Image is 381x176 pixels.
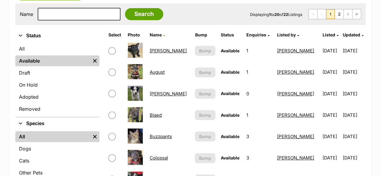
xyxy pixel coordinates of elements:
a: On Hold [15,79,99,90]
a: Listed [322,32,338,37]
span: Bump [199,133,211,140]
a: Dogs [15,143,99,154]
button: Bump [195,131,215,141]
a: Cats [15,155,99,166]
a: Colossal [150,155,168,161]
td: 1 [244,62,274,82]
strong: 22 [283,12,288,17]
td: 1 [244,105,274,125]
span: Bump [199,69,211,76]
a: Blaed [150,112,162,118]
td: [DATE] [343,126,365,147]
a: [PERSON_NAME] [277,112,314,118]
td: 3 [244,126,274,147]
span: Available [221,113,239,118]
td: [DATE] [343,62,365,82]
span: Available [221,134,239,139]
span: Listed by [277,32,296,37]
a: Listed by [277,32,299,37]
td: [DATE] [343,105,365,125]
span: Listed [322,32,335,37]
span: Available [221,48,239,53]
a: [PERSON_NAME] [150,48,187,54]
td: [DATE] [320,40,342,61]
a: Updated [343,32,364,37]
button: Bump [195,46,215,56]
a: Remove filter [90,131,99,142]
button: Species [15,120,99,128]
a: [PERSON_NAME] [150,91,187,97]
button: Bump [195,67,215,77]
span: Available [221,91,239,96]
button: Status [15,32,99,40]
td: 3 [244,147,274,168]
a: [PERSON_NAME] [277,155,314,161]
td: [DATE] [343,40,365,61]
span: Available [221,69,239,75]
th: Bump [192,30,217,40]
span: Name [150,32,162,37]
a: Buzzpants [150,134,172,139]
a: Enquiries [246,32,270,37]
a: [PERSON_NAME] [277,91,314,97]
td: 1 [244,40,274,61]
th: Status [218,30,243,40]
a: Removed [15,103,99,114]
button: Bump [195,89,215,99]
button: Bump [195,110,215,120]
td: 0 [244,83,274,104]
input: Search [125,8,163,20]
a: August [150,69,165,75]
td: [DATE] [320,147,342,168]
a: Next page [344,9,352,19]
a: Available [15,55,90,66]
a: Page 2 [335,9,343,19]
a: Name [150,32,165,37]
a: Last page [352,9,361,19]
strong: 20 [274,12,280,17]
th: Select [106,30,125,40]
span: translation missing: en.admin.listings.index.attributes.enquiries [246,32,266,37]
td: [DATE] [320,83,342,104]
span: Displaying to of Listings [250,12,302,17]
a: [PERSON_NAME] [277,69,314,75]
td: [DATE] [343,83,365,104]
td: [DATE] [320,62,342,82]
td: [DATE] [343,147,365,168]
div: Status [15,42,99,117]
span: Page 1 [326,9,335,19]
button: Bump [195,153,215,163]
span: Bump [199,155,211,161]
nav: Pagination [308,9,361,19]
span: First page [309,9,317,19]
span: Previous page [317,9,326,19]
label: Name [20,11,33,17]
a: [PERSON_NAME] [277,134,314,139]
strong: 1 [269,12,271,17]
td: [DATE] [320,126,342,147]
a: Draft [15,67,99,78]
th: Photo [125,30,147,40]
a: All [15,131,90,142]
span: Updated [343,32,360,37]
span: Bump [199,91,211,97]
a: [PERSON_NAME] [277,48,314,54]
a: Adopted [15,91,99,102]
a: All [15,43,99,54]
td: [DATE] [320,105,342,125]
a: Remove filter [90,55,99,66]
span: Available [221,155,239,160]
span: Bump [199,48,211,54]
span: Bump [199,112,211,118]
